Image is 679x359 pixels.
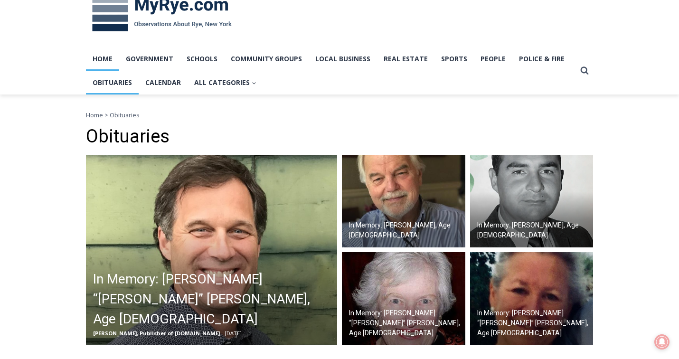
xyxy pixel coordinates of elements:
button: Child menu of All Categories [188,71,263,94]
a: Sports [434,47,474,71]
h1: Obituaries [86,126,593,148]
span: > [104,111,108,119]
img: Obituary - William Nicholas Leary (Bill) [86,155,337,345]
a: In Memory: [PERSON_NAME] “[PERSON_NAME]” [PERSON_NAME], Age [DEMOGRAPHIC_DATA] [342,252,465,345]
a: Calendar [139,71,188,94]
a: In Memory: [PERSON_NAME], Age [DEMOGRAPHIC_DATA] [470,155,594,248]
img: Obituary - John Gleason [342,155,465,248]
h2: In Memory: [PERSON_NAME], Age [DEMOGRAPHIC_DATA] [349,220,463,240]
a: In Memory: [PERSON_NAME], Age [DEMOGRAPHIC_DATA] [342,155,465,248]
a: Obituaries [86,71,139,94]
h2: In Memory: [PERSON_NAME] “[PERSON_NAME]” [PERSON_NAME], Age [DEMOGRAPHIC_DATA] [93,269,335,329]
a: Local Business [309,47,377,71]
img: Obituary - Eugene Mulhern [470,155,594,248]
nav: Breadcrumbs [86,110,593,120]
span: [DATE] [225,330,242,337]
h2: In Memory: [PERSON_NAME], Age [DEMOGRAPHIC_DATA] [477,220,591,240]
h2: In Memory: [PERSON_NAME] “[PERSON_NAME]” [PERSON_NAME], Age [DEMOGRAPHIC_DATA] [349,308,463,338]
a: In Memory: [PERSON_NAME] “[PERSON_NAME]” [PERSON_NAME], Age [DEMOGRAPHIC_DATA] [PERSON_NAME], Pub... [86,155,337,345]
span: Obituaries [110,111,140,119]
a: Police & Fire [512,47,571,71]
nav: Primary Navigation [86,47,576,95]
a: Community Groups [224,47,309,71]
a: Schools [180,47,224,71]
span: [PERSON_NAME], Publisher of [DOMAIN_NAME] [93,330,220,337]
a: Government [119,47,180,71]
a: In Memory: [PERSON_NAME] “[PERSON_NAME]” [PERSON_NAME], Age [DEMOGRAPHIC_DATA] [470,252,594,345]
a: Home [86,111,103,119]
a: Home [86,47,119,71]
a: People [474,47,512,71]
span: - [221,330,223,337]
img: Obituary - Diana Steers - 2 [470,252,594,345]
a: Real Estate [377,47,434,71]
button: View Search Form [576,62,593,79]
img: Obituary - Margaret Sweeney [342,252,465,345]
h2: In Memory: [PERSON_NAME] “[PERSON_NAME]” [PERSON_NAME], Age [DEMOGRAPHIC_DATA] [477,308,591,338]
